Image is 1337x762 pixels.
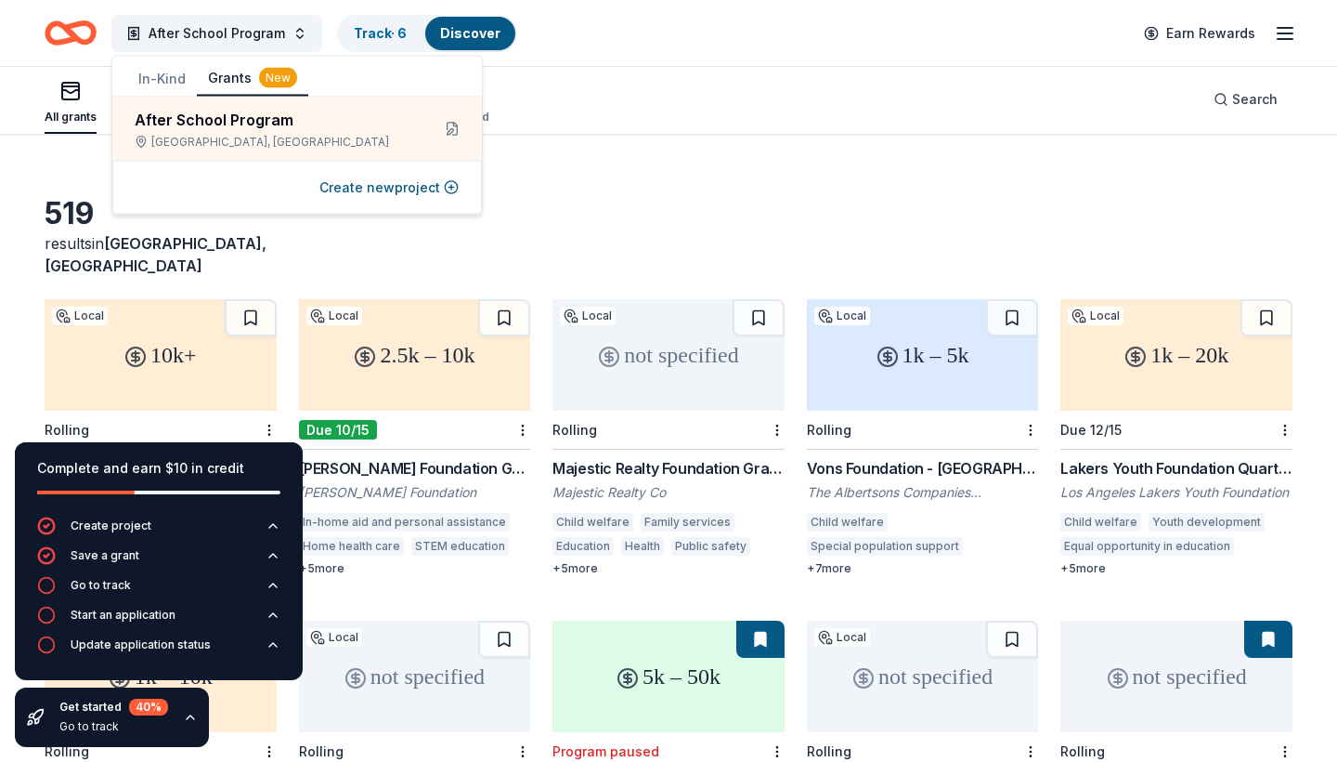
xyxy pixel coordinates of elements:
div: Rolling [807,422,851,438]
button: In-Kind [127,62,197,96]
div: 40 % [129,699,168,716]
div: + 5 more [299,561,531,576]
span: After School Program [149,22,285,45]
div: Due 10/15 [299,420,377,440]
div: [GEOGRAPHIC_DATA], [GEOGRAPHIC_DATA] [135,135,415,150]
div: Family services [641,513,734,532]
div: [PERSON_NAME] Foundation [299,483,531,502]
button: Start an application [37,606,280,636]
div: 5k – 50k [552,621,785,732]
div: Local [306,307,362,325]
div: Local [52,307,108,325]
span: [GEOGRAPHIC_DATA], [GEOGRAPHIC_DATA] [45,234,266,275]
a: Home [45,11,97,55]
div: Los Angeles Lakers Youth Foundation [1060,483,1292,502]
div: Child welfare [552,513,633,532]
div: Due 12/15 [1060,422,1122,438]
button: Update application status [37,636,280,665]
div: 2.5k – 10k [299,299,531,411]
a: Discover [440,25,500,41]
div: After School Program [135,109,415,131]
div: + 5 more [552,561,785,576]
div: Rolling [45,422,89,438]
div: Equal opportunity in education [1060,537,1234,556]
button: Search [1199,81,1292,118]
button: Track· 6Discover [337,15,517,52]
button: Create project [37,517,280,546]
div: not specified [1060,621,1292,732]
div: Youth development [1149,513,1265,532]
div: All grants [45,110,97,125]
div: Majestic Realty Foundation Grants [552,457,785,480]
div: Program paused [552,743,659,759]
div: Go to track [71,578,131,593]
div: not specified [299,621,531,732]
button: Create newproject [319,177,459,199]
div: Local [814,628,870,647]
div: Create project [71,519,151,533]
div: Public safety [671,537,750,556]
a: not specifiedLocalRollingMajestic Realty Foundation GrantsMajestic Realty CoChild welfareFamily s... [552,299,785,576]
div: Go to track [59,719,168,734]
div: Complete and earn $10 in credit [37,457,280,480]
button: Save a grant [37,546,280,576]
div: results [45,232,277,277]
div: 1k – 5k [807,299,1039,411]
div: Health [1241,537,1284,556]
div: Vons Foundation - [GEOGRAPHIC_DATA][US_STATE] [807,457,1039,480]
div: Local [814,307,870,325]
span: in [45,234,266,275]
div: 519 [45,195,277,232]
div: not specified [552,299,785,411]
a: 1k – 20kLocalDue 12/15Lakers Youth Foundation Quarterly GrantsLos Angeles Lakers Youth Foundation... [1060,299,1292,576]
div: Home health care [299,537,404,556]
button: After School Program [111,15,322,52]
div: Start an application [71,608,175,623]
a: Track· 6 [354,25,407,41]
a: 10k+LocalRollingRose Hills Foundation GrantRose Hills FoundationChild welfareFamily servicesBasic... [45,299,277,576]
div: Local [1068,307,1123,325]
div: Child welfare [807,513,888,532]
a: 2.5k – 10kLocalDue 10/15[PERSON_NAME] Foundation Grant[PERSON_NAME] FoundationIn-home aid and per... [299,299,531,576]
div: Health [621,537,664,556]
div: Lakers Youth Foundation Quarterly Grants [1060,457,1292,480]
button: Grants [197,61,308,97]
div: The Albertsons Companies Foundation [807,483,1039,502]
div: 10k+ [45,299,277,411]
a: 1k – 5kLocalRollingVons Foundation - [GEOGRAPHIC_DATA][US_STATE]The Albertsons Companies Foundati... [807,299,1039,576]
div: Child welfare [1060,513,1141,532]
div: Education [552,537,614,556]
button: Go to track [37,576,280,606]
button: All grants [45,72,97,134]
div: Save a grant [71,548,139,563]
div: Special population support [807,537,963,556]
div: Rolling [1060,743,1105,759]
div: + 5 more [1060,561,1292,576]
div: Get started [59,699,168,716]
div: Rolling [552,422,597,438]
div: Rolling [299,743,344,759]
div: not specified [807,621,1039,732]
div: + 7 more [807,561,1039,576]
a: Earn Rewards [1133,17,1266,50]
div: Rolling [807,743,851,759]
div: 1k – 20k [1060,299,1292,411]
div: STEM education [411,537,509,556]
div: Local [560,307,616,325]
div: In-home aid and personal assistance [299,513,510,532]
div: Update application status [71,637,211,652]
div: Local [306,628,362,647]
span: Search [1232,88,1278,111]
div: Majestic Realty Co [552,483,785,502]
div: New [259,68,297,88]
div: [PERSON_NAME] Foundation Grant [299,457,531,480]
